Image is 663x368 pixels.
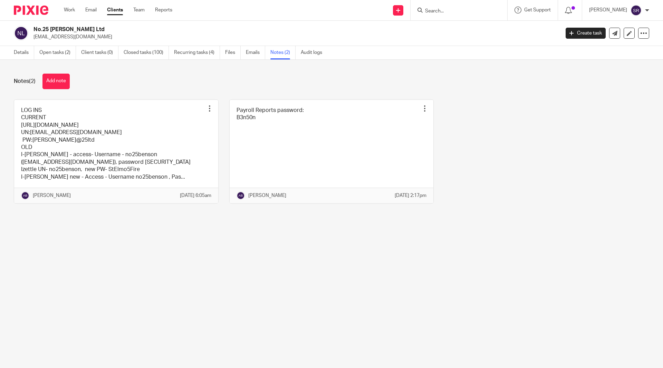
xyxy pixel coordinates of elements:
img: svg%3E [21,191,29,200]
a: Create task [566,28,606,39]
a: Client tasks (0) [81,46,118,59]
p: [EMAIL_ADDRESS][DOMAIN_NAME] [33,34,555,40]
p: [PERSON_NAME] [33,192,71,199]
a: Work [64,7,75,13]
img: svg%3E [631,5,642,16]
input: Search [424,8,487,15]
a: Files [225,46,241,59]
a: Closed tasks (100) [124,46,169,59]
p: [DATE] 6:05am [180,192,211,199]
img: Pixie [14,6,48,15]
a: Audit logs [301,46,327,59]
span: (2) [29,78,36,84]
a: Send new email [609,28,620,39]
img: svg%3E [237,191,245,200]
a: Team [133,7,145,13]
a: Notes (2) [270,46,296,59]
a: Clients [107,7,123,13]
img: svg%3E [14,26,28,40]
a: Edit client [624,28,635,39]
a: Open tasks (2) [39,46,76,59]
h1: Notes [14,78,36,85]
span: Get Support [524,8,551,12]
button: Add note [42,74,70,89]
h2: No.25 [PERSON_NAME] Ltd [33,26,451,33]
a: Recurring tasks (4) [174,46,220,59]
p: [PERSON_NAME] [589,7,627,13]
a: Emails [246,46,265,59]
p: [PERSON_NAME] [248,192,286,199]
p: [DATE] 2:17pm [395,192,426,199]
a: Details [14,46,34,59]
a: Reports [155,7,172,13]
a: Email [85,7,97,13]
